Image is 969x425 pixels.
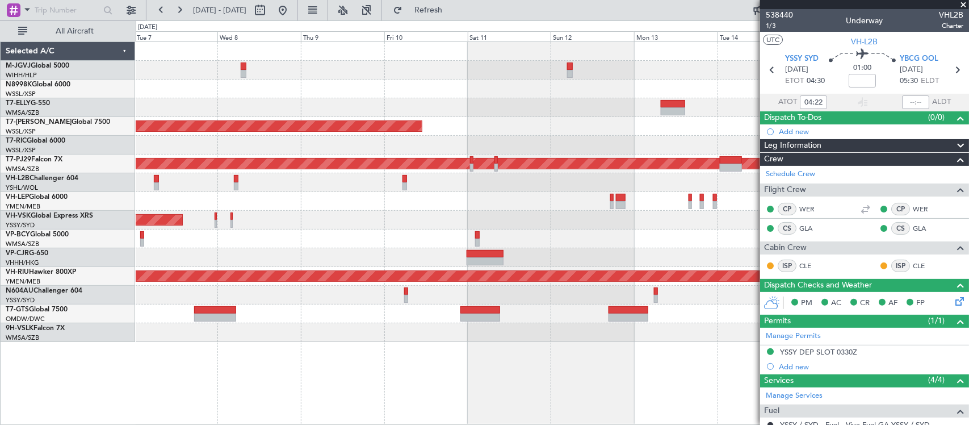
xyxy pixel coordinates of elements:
[6,81,70,88] a: N8998KGlobal 6000
[6,146,36,155] a: WSSL/XSP
[193,5,246,15] span: [DATE] - [DATE]
[551,31,634,41] div: Sun 12
[301,31,384,41] div: Thu 9
[6,100,31,107] span: T7-ELLY
[780,347,857,357] div: YSSY DEP SLOT 0330Z
[468,31,551,41] div: Sat 11
[766,331,821,342] a: Manage Permits
[6,250,29,257] span: VP-CJR
[6,325,33,332] span: 9H-VSLK
[928,374,945,386] span: (4/4)
[6,240,39,248] a: WMSA/SZB
[6,137,27,144] span: T7-RIC
[764,241,807,255] span: Cabin Crew
[939,21,963,31] span: Charter
[718,31,801,41] div: Tue 14
[6,325,65,332] a: 9H-VSLKFalcon 7X
[939,9,963,21] span: VHL2B
[764,405,779,418] span: Fuel
[6,63,31,69] span: M-JGVJ
[6,250,48,257] a: VP-CJRG-650
[6,231,30,238] span: VP-BCY
[779,362,963,372] div: Add new
[6,175,30,182] span: VH-L2B
[6,287,82,294] a: N604AUChallenger 604
[405,6,452,14] span: Refresh
[6,315,45,323] a: OMDW/DWC
[799,261,825,271] a: CLE
[6,221,35,230] a: YSSY/SYD
[217,31,301,41] div: Wed 8
[763,35,783,45] button: UTC
[388,1,456,19] button: Refresh
[30,27,120,35] span: All Aircraft
[785,53,819,65] span: YSSY SYD
[916,298,925,309] span: FP
[6,109,39,117] a: WMSA/SZB
[851,36,878,48] span: VH-L2B
[900,64,923,76] span: [DATE]
[6,156,31,163] span: T7-PJ29
[900,53,938,65] span: YBCG OOL
[778,97,797,108] span: ATOT
[764,184,806,197] span: Flight Crew
[6,71,37,80] a: WIHH/HLP
[888,298,897,309] span: AF
[764,374,794,388] span: Services
[6,156,62,163] a: T7-PJ29Falcon 7X
[799,223,825,234] a: GLA
[6,165,39,173] a: WMSA/SZB
[891,222,910,235] div: CS
[913,261,938,271] a: CLE
[6,137,65,144] a: T7-RICGlobal 6000
[6,213,93,219] a: VH-VSKGlobal Express XRS
[779,127,963,136] div: Add new
[932,97,951,108] span: ALDT
[900,76,918,87] span: 05:30
[764,315,791,328] span: Permits
[764,153,783,166] span: Crew
[778,222,796,235] div: CS
[764,279,872,292] span: Dispatch Checks and Weather
[6,184,38,192] a: YSHL/WOL
[6,306,29,313] span: T7-GTS
[6,231,69,238] a: VP-BCYGlobal 5000
[778,260,796,272] div: ISP
[928,315,945,327] span: (1/1)
[785,76,804,87] span: ETOT
[384,31,468,41] div: Fri 10
[6,194,68,201] a: VH-LEPGlobal 6000
[853,63,871,74] span: 01:00
[766,21,793,31] span: 1/3
[902,95,929,109] input: --:--
[6,202,40,211] a: YMEN/MEB
[860,298,870,309] span: CR
[766,169,815,180] a: Schedule Crew
[6,269,76,276] a: VH-RIUHawker 800XP
[12,22,123,40] button: All Aircraft
[800,95,827,109] input: --:--
[891,203,910,215] div: CP
[778,203,796,215] div: CP
[6,63,69,69] a: M-JGVJGlobal 5000
[799,204,825,214] a: WER
[928,111,945,123] span: (0/0)
[634,31,718,41] div: Mon 13
[785,64,808,76] span: [DATE]
[846,15,883,27] div: Underway
[6,194,29,201] span: VH-LEP
[6,306,68,313] a: T7-GTSGlobal 7500
[6,119,110,126] a: T7-[PERSON_NAME]Global 7500
[6,259,39,267] a: VHHH/HKG
[801,298,812,309] span: PM
[764,139,821,152] span: Leg Information
[913,204,938,214] a: WER
[6,127,36,136] a: WSSL/XSP
[6,81,32,88] span: N8998K
[766,390,823,402] a: Manage Services
[913,223,938,234] a: GLA
[6,269,29,276] span: VH-RIU
[921,76,939,87] span: ELDT
[764,111,821,124] span: Dispatch To-Dos
[831,298,841,309] span: AC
